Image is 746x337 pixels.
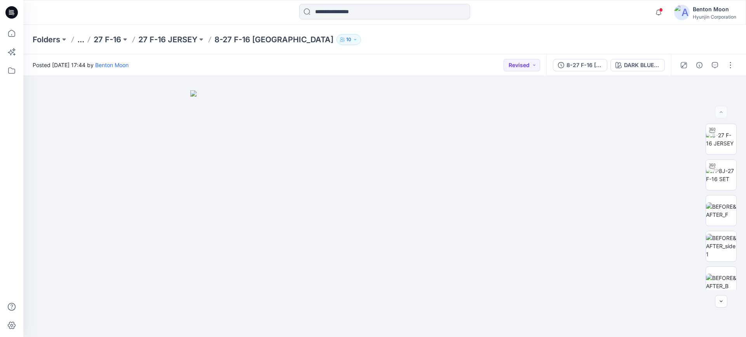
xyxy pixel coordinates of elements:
[95,62,129,68] a: Benton Moon
[624,61,660,69] div: DARK BLUE/BLUE/NAVY
[138,34,197,45] a: 27 F-16 JERSEY
[706,167,736,183] img: 7P8J-27 F-16 SET
[77,34,84,45] button: ...
[336,34,361,45] button: 10
[693,59,706,71] button: Details
[33,61,129,69] span: Posted [DATE] 17:44 by
[706,202,736,219] img: BEFORE&AFTER_F
[553,59,607,71] button: 8-27 F-16 [GEOGRAPHIC_DATA]
[214,34,333,45] p: 8-27 F-16 [GEOGRAPHIC_DATA]
[706,234,736,258] img: BEFORE&AFTER_side1
[346,35,351,44] p: 10
[566,61,602,69] div: 8-27 F-16 [GEOGRAPHIC_DATA]
[693,5,736,14] div: Benton Moon
[674,5,690,20] img: avatar
[693,14,736,20] div: Hyunjin Corporation
[706,131,736,147] img: 8-27 F-16 JERSEY
[610,59,665,71] button: DARK BLUE/BLUE/NAVY
[33,34,60,45] a: Folders
[706,274,736,290] img: BEFORE&AFTER_B
[94,34,121,45] a: 27 F-16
